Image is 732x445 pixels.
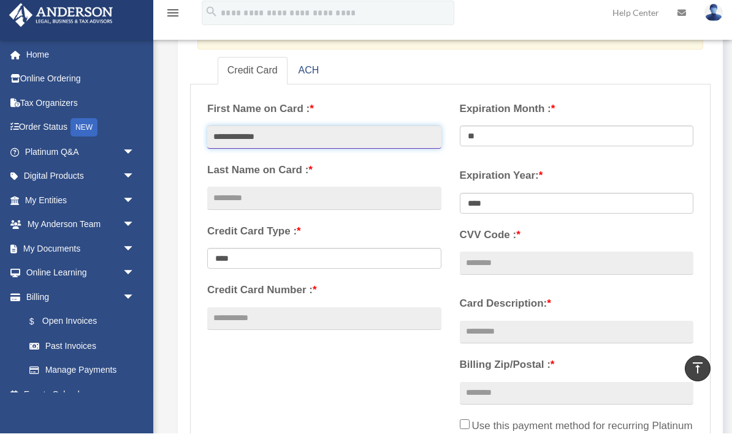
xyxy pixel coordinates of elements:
[166,21,180,32] a: menu
[123,248,147,273] span: arrow_drop_down
[207,111,441,130] label: First Name on Card :
[460,178,694,196] label: Expiration Year:
[17,370,147,394] a: Manage Payments
[9,296,153,321] a: Billingarrow_drop_down
[9,54,153,78] a: Home
[9,176,153,200] a: Digital Productsarrow_drop_down
[207,173,441,191] label: Last Name on Card :
[71,130,97,148] div: NEW
[36,326,42,341] span: $
[166,17,180,32] i: menu
[685,367,711,393] a: vertical_align_top
[123,151,147,176] span: arrow_drop_down
[9,102,153,127] a: Tax Organizers
[207,293,441,311] label: Credit Card Number :
[460,237,694,256] label: CVV Code :
[704,15,723,33] img: User Pic
[123,176,147,201] span: arrow_drop_down
[6,15,116,39] img: Anderson Advisors Platinum Portal
[207,234,441,252] label: Credit Card Type :
[460,431,470,441] input: Use this payment method for recurring Platinum Subscriptions on my account.
[460,306,694,324] label: Card Description:
[123,296,147,321] span: arrow_drop_down
[123,200,147,225] span: arrow_drop_down
[123,272,147,297] span: arrow_drop_down
[9,151,153,176] a: Platinum Q&Aarrow_drop_down
[123,224,147,249] span: arrow_drop_down
[9,127,153,152] a: Order StatusNEW
[9,394,153,418] a: Events Calendar
[690,372,705,387] i: vertical_align_top
[9,272,153,297] a: Online Learningarrow_drop_down
[460,367,694,386] label: Billing Zip/Postal :
[205,17,218,30] i: search
[17,345,153,370] a: Past Invoices
[9,248,153,272] a: My Documentsarrow_drop_down
[289,69,329,96] a: ACH
[460,111,694,130] label: Expiration Month :
[9,200,153,224] a: My Entitiesarrow_drop_down
[9,78,153,103] a: Online Ordering
[17,321,153,346] a: $Open Invoices
[218,69,288,96] a: Credit Card
[9,224,153,249] a: My Anderson Teamarrow_drop_down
